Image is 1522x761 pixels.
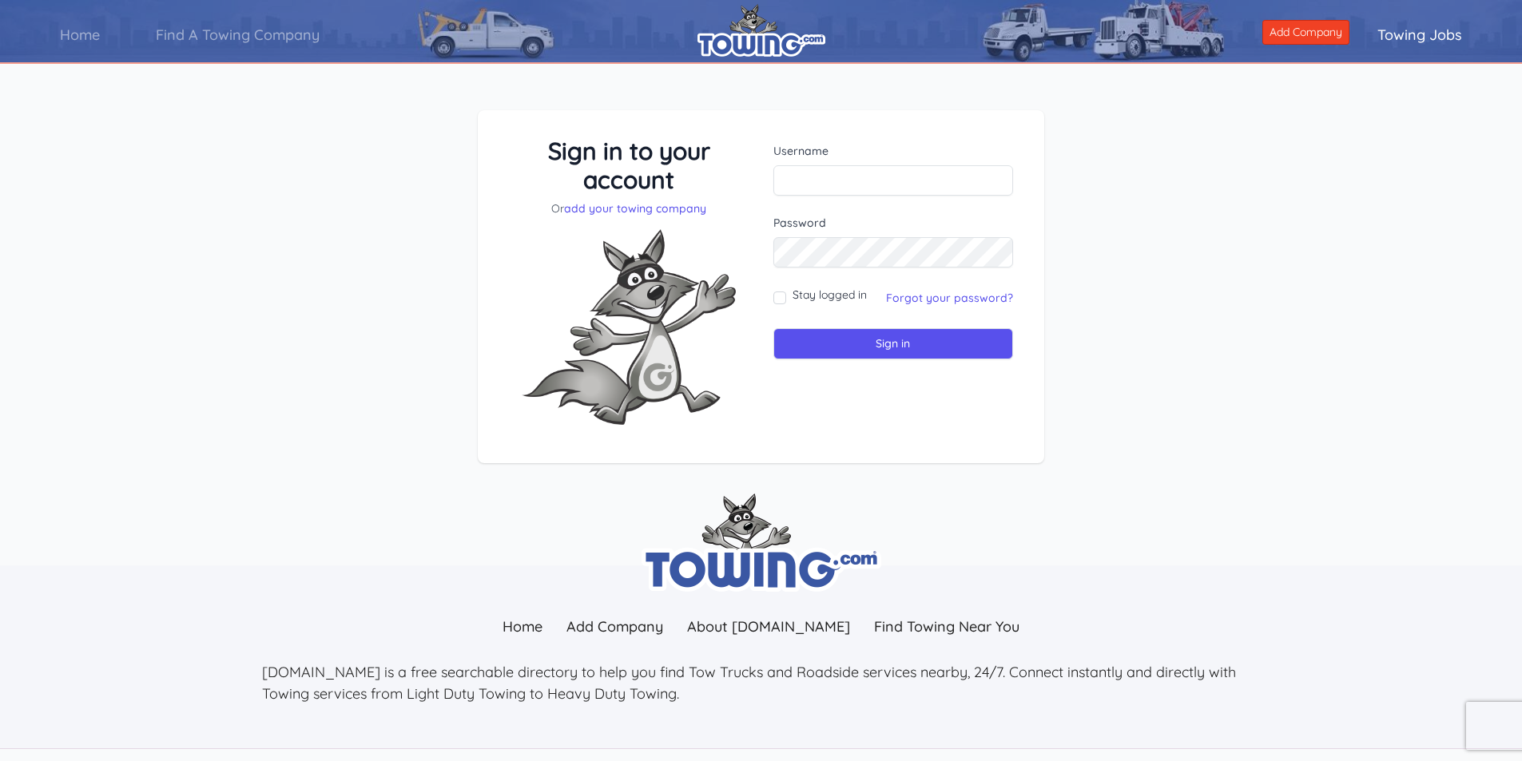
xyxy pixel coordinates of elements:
[509,200,749,216] p: Or
[564,201,706,216] a: add your towing company
[675,609,862,644] a: About [DOMAIN_NAME]
[491,609,554,644] a: Home
[1262,20,1349,45] a: Add Company
[32,12,128,57] a: Home
[773,328,1014,359] input: Sign in
[773,215,1014,231] label: Password
[509,216,749,438] img: Fox-Excited.png
[862,609,1031,644] a: Find Towing Near You
[773,143,1014,159] label: Username
[793,287,867,303] label: Stay logged in
[697,4,825,57] img: logo.png
[886,291,1013,305] a: Forgot your password?
[1349,12,1490,57] a: Towing Jobs
[554,609,675,644] a: Add Company
[642,493,881,592] img: towing
[509,137,749,194] h3: Sign in to your account
[262,661,1261,704] p: [DOMAIN_NAME] is a free searchable directory to help you find Tow Trucks and Roadside services ne...
[128,12,348,57] a: Find A Towing Company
